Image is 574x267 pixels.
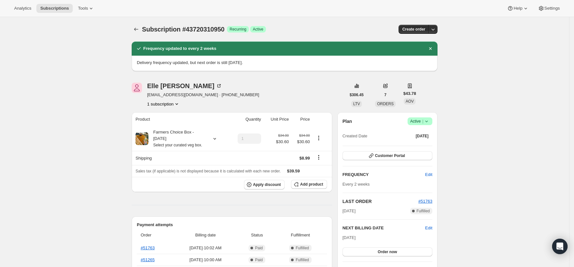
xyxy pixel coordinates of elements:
[293,139,310,145] span: $30.60
[278,133,289,137] small: $34.00
[314,154,324,161] button: Shipping actions
[276,139,289,145] span: $30.60
[255,257,263,262] span: Paid
[381,90,391,99] button: 7
[74,4,98,13] button: Tools
[278,232,323,238] span: Fulfillment
[287,169,300,173] span: $39.59
[229,112,263,126] th: Quantity
[148,129,206,148] div: Farmers Choice Box - [DATE]
[399,25,429,34] button: Create order
[230,27,246,32] span: Recurring
[346,90,367,99] button: $306.45
[299,156,310,161] span: $8.99
[375,153,405,158] span: Customer Portal
[244,180,285,189] button: Apply discount
[132,112,229,126] th: Product
[137,60,432,66] p: Delivery frequency updated, but next order is still [DATE].
[263,112,291,126] th: Unit Price
[412,132,432,141] button: [DATE]
[147,101,180,107] button: Product actions
[417,208,430,214] span: Fulfilled
[175,257,236,263] span: [DATE] · 10:00 AM
[425,171,432,178] span: Edit
[343,171,425,178] h2: FREQUENCY
[410,118,430,124] span: Active
[175,245,236,251] span: [DATE] · 10:02 AM
[419,199,432,204] a: #51763
[426,44,435,53] button: Dismiss notification
[175,232,236,238] span: Billing date
[147,83,222,89] div: Elle [PERSON_NAME]
[14,6,31,11] span: Analytics
[296,257,309,262] span: Fulfilled
[300,182,323,187] span: Add product
[78,6,88,11] span: Tools
[534,4,564,13] button: Settings
[343,225,425,231] h2: NEXT BILLING DATE
[253,182,281,187] span: Apply discount
[142,26,224,33] span: Subscription #43720310950
[10,4,35,13] button: Analytics
[299,133,310,137] small: $34.00
[314,134,324,142] button: Product actions
[291,112,312,126] th: Price
[343,182,370,187] span: Every 2 weeks
[503,4,532,13] button: Help
[377,102,393,106] span: ORDERS
[132,151,229,165] th: Shipping
[136,169,281,173] span: Sales tax (if applicable) is not displayed because it is calculated with each new order.
[343,208,356,214] span: [DATE]
[141,257,155,262] a: #51265
[343,133,367,139] span: Created Date
[343,151,432,160] button: Customer Portal
[343,247,432,256] button: Order now
[240,232,274,238] span: Status
[402,27,425,32] span: Create order
[36,4,73,13] button: Subscriptions
[143,45,216,52] h2: Frequency updated to every 2 weeks
[353,102,360,106] span: LTV
[132,83,142,93] span: Elle Smith
[137,228,173,242] th: Order
[421,170,436,180] button: Edit
[552,239,568,254] div: Open Intercom Messenger
[406,99,414,104] span: AOV
[403,90,416,97] span: $43.78
[40,6,69,11] span: Subscriptions
[425,225,432,231] button: Edit
[419,198,432,205] button: #51763
[384,92,387,97] span: 7
[343,118,352,124] h2: Plan
[350,92,363,97] span: $306.45
[422,119,423,124] span: |
[291,180,327,189] button: Add product
[136,132,148,145] img: product img
[544,6,560,11] span: Settings
[378,249,397,254] span: Order now
[137,222,327,228] h2: Payment attempts
[416,133,428,139] span: [DATE]
[255,245,263,251] span: Paid
[296,245,309,251] span: Fulfilled
[132,25,141,34] button: Subscriptions
[253,27,263,32] span: Active
[141,245,155,250] a: #51763
[513,6,522,11] span: Help
[343,198,419,205] h2: LAST ORDER
[343,235,356,240] span: [DATE]
[147,92,259,98] span: [EMAIL_ADDRESS][DOMAIN_NAME] · [PHONE_NUMBER]
[153,143,202,147] small: Select your curated veg box.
